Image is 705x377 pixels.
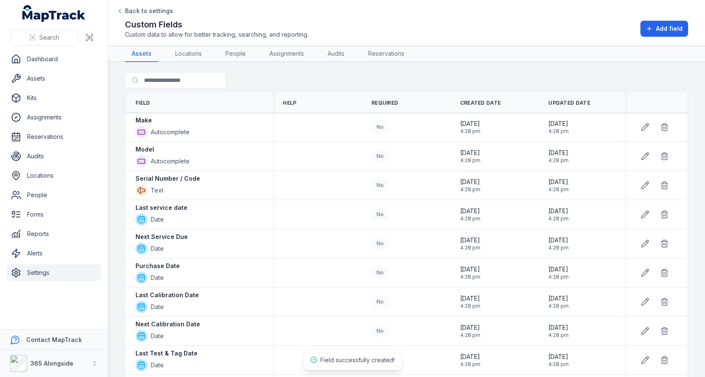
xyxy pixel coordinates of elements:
time: 26/08/2025, 4:28:25 pm [460,294,480,309]
strong: Next Calibration Date [136,320,200,328]
span: [DATE] [460,323,480,332]
span: 4:28 pm [460,274,480,280]
time: 26/08/2025, 4:28:25 pm [460,207,480,222]
span: [DATE] [460,353,480,361]
div: No [371,121,389,133]
a: Alerts [7,245,101,262]
span: [DATE] [460,178,480,186]
a: Reservations [361,46,411,62]
time: 26/08/2025, 4:28:25 pm [548,178,569,193]
span: [DATE] [548,236,569,244]
a: People [219,46,252,62]
span: [DATE] [548,178,569,186]
span: Date [151,244,164,253]
span: [DATE] [548,353,569,361]
time: 26/08/2025, 4:28:25 pm [460,178,480,193]
span: Created Date [460,100,501,106]
span: [DATE] [548,265,569,274]
time: 26/08/2025, 4:28:25 pm [548,294,569,309]
time: 26/08/2025, 4:28:25 pm [548,119,569,135]
strong: Next Service Due [136,233,188,241]
span: Field successfully created! [320,356,395,363]
time: 26/08/2025, 4:28:25 pm [460,265,480,280]
a: Dashboard [7,51,101,68]
time: 26/08/2025, 4:28:25 pm [548,265,569,280]
span: Date [151,332,164,340]
span: [DATE] [460,207,480,215]
span: Custom data to allow for better tracking, searching, and reporting. [125,30,309,39]
time: 26/08/2025, 4:28:25 pm [548,353,569,368]
span: 4:28 pm [548,244,569,251]
span: [DATE] [548,323,569,332]
a: Assets [7,70,101,87]
a: Audits [321,46,351,62]
span: 4:28 pm [548,186,569,193]
div: No [371,296,389,308]
span: Updated Date [548,100,590,106]
span: Text [151,186,163,195]
strong: Purchase Date [136,262,180,270]
time: 26/08/2025, 4:28:25 pm [548,323,569,339]
strong: Make [136,116,152,125]
time: 26/08/2025, 4:28:25 pm [460,323,480,339]
strong: 365 Alongside [30,360,73,367]
a: Locations [7,167,101,184]
span: 4:28 pm [460,303,480,309]
div: No [371,267,389,279]
time: 26/08/2025, 4:28:25 pm [548,236,569,251]
span: 4:28 pm [460,157,480,164]
span: Date [151,361,164,369]
strong: Last Test & Tag Date [136,349,198,358]
a: Assignments [263,46,311,62]
div: No [371,209,389,220]
span: 4:28 pm [548,157,569,164]
span: [DATE] [460,294,480,303]
span: 4:28 pm [460,332,480,339]
a: Audits [7,148,101,165]
a: Kits [7,90,101,106]
a: Forms [7,206,101,223]
span: 4:28 pm [548,128,569,135]
time: 26/08/2025, 4:28:25 pm [460,149,480,164]
time: 26/08/2025, 4:28:25 pm [548,149,569,164]
h2: Custom Fields [125,19,309,30]
a: Reservations [7,128,101,145]
strong: Contact MapTrack [26,336,82,343]
div: No [371,179,389,191]
span: Field [136,100,150,106]
span: 4:28 pm [548,303,569,309]
span: 4:28 pm [460,128,480,135]
time: 26/08/2025, 4:28:25 pm [460,353,480,368]
span: [DATE] [548,119,569,128]
span: Help [283,100,296,106]
span: Date [151,274,164,282]
span: 4:28 pm [460,361,480,368]
a: Back to settings [117,7,173,15]
span: 4:28 pm [548,215,569,222]
span: Add field [656,24,683,33]
span: [DATE] [548,207,569,215]
a: MapTrack [22,5,86,22]
span: 4:28 pm [460,244,480,251]
a: Reports [7,225,101,242]
time: 26/08/2025, 4:28:25 pm [460,119,480,135]
strong: Model [136,145,154,154]
div: No [371,238,389,250]
span: Autocomplete [151,128,190,136]
div: No [371,150,389,162]
time: 26/08/2025, 4:28:25 pm [548,207,569,222]
button: Add field [640,21,688,37]
span: 4:28 pm [548,361,569,368]
a: Assignments [7,109,101,126]
span: Back to settings [125,7,173,15]
span: [DATE] [460,265,480,274]
a: Assets [125,46,158,62]
button: Search [10,30,78,46]
span: [DATE] [460,236,480,244]
span: 4:28 pm [548,274,569,280]
a: Locations [168,46,209,62]
span: Autocomplete [151,157,190,165]
strong: Last Calibration Date [136,291,199,299]
a: People [7,187,101,203]
span: Date [151,303,164,311]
